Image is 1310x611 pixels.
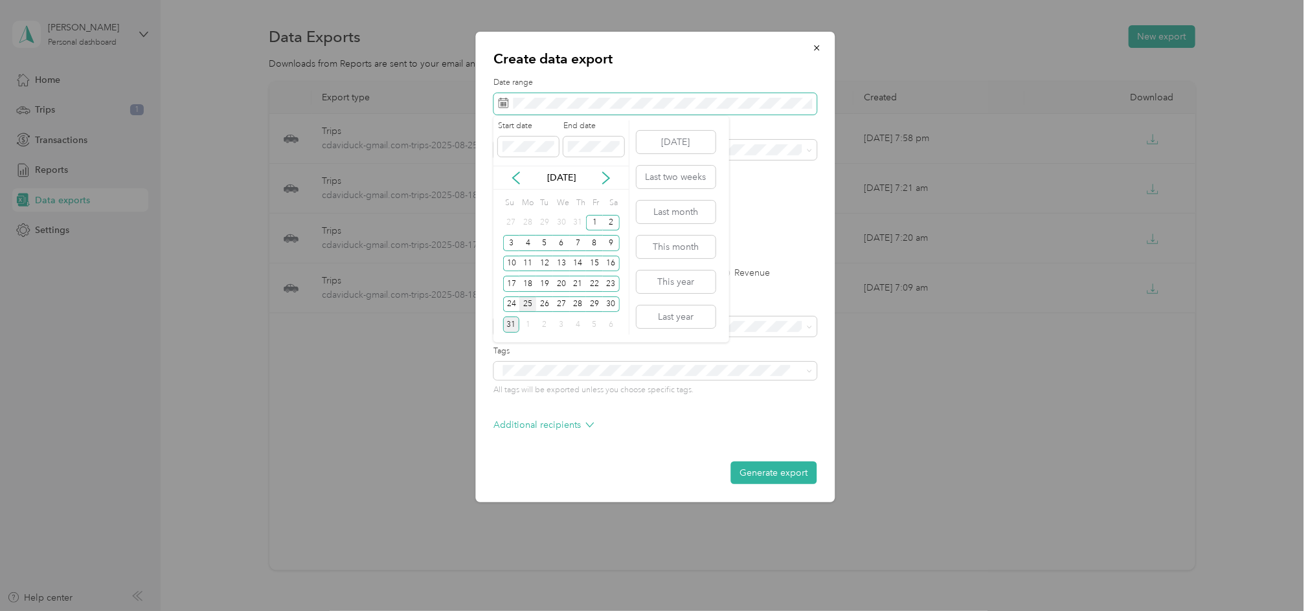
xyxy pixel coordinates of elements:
div: 9 [603,235,620,251]
button: Last year [637,305,716,328]
div: 7 [570,235,587,251]
div: 30 [553,215,570,231]
div: 2 [536,317,553,333]
div: 19 [536,276,553,292]
div: 31 [570,215,587,231]
button: This month [637,236,716,258]
div: 28 [519,215,536,231]
div: 28 [570,296,587,313]
button: Generate export [730,461,817,484]
div: 16 [603,256,620,272]
p: All tags will be exported unless you choose specific tags. [493,384,817,396]
p: Additional recipients [493,418,594,432]
iframe: Everlance-gr Chat Button Frame [1237,539,1310,611]
p: [DATE] [534,171,589,184]
div: 2 [603,215,620,231]
button: Last two weeks [637,166,716,188]
div: 22 [586,276,603,292]
label: Tags [493,346,817,357]
div: Su [503,194,515,212]
div: Th [574,194,586,212]
div: Tu [538,194,550,212]
div: Sa [607,194,620,212]
div: 27 [503,215,520,231]
div: We [555,194,570,212]
div: 30 [603,296,620,313]
label: Revenue [721,269,770,278]
div: 3 [503,235,520,251]
div: 11 [519,256,536,272]
div: 5 [536,235,553,251]
div: 1 [586,215,603,231]
div: 5 [586,317,603,333]
div: 24 [503,296,520,313]
button: This year [637,271,716,293]
label: Start date [498,120,559,132]
div: 29 [586,296,603,313]
div: 1 [519,317,536,333]
button: Last month [637,201,716,223]
button: [DATE] [637,131,716,153]
div: 8 [586,235,603,251]
label: Date range [493,77,817,89]
div: 23 [603,276,620,292]
div: 17 [503,276,520,292]
div: 4 [519,235,536,251]
div: 4 [570,317,587,333]
div: 31 [503,317,520,333]
div: 29 [536,215,553,231]
div: 6 [603,317,620,333]
div: 18 [519,276,536,292]
div: 20 [553,276,570,292]
div: Fr [591,194,603,212]
div: 21 [570,276,587,292]
p: Create data export [493,50,817,68]
div: 25 [519,296,536,313]
div: 10 [503,256,520,272]
div: 14 [570,256,587,272]
div: 3 [553,317,570,333]
label: End date [563,120,624,132]
div: 27 [553,296,570,313]
div: 26 [536,296,553,313]
div: 15 [586,256,603,272]
div: Mo [520,194,534,212]
div: 6 [553,235,570,251]
div: 12 [536,256,553,272]
div: 13 [553,256,570,272]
